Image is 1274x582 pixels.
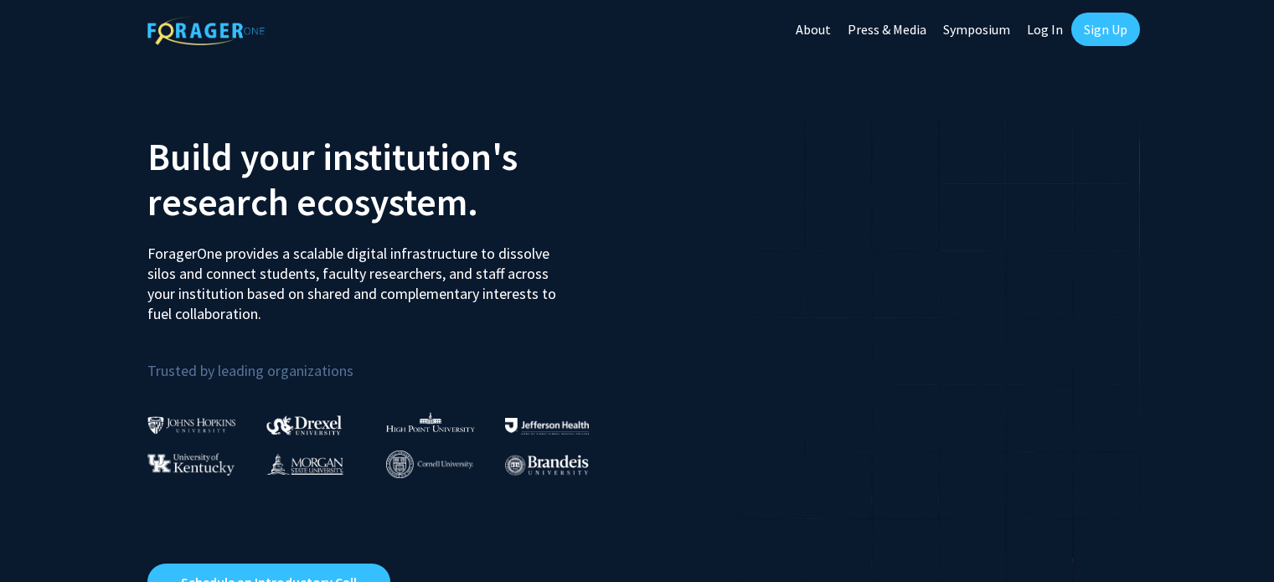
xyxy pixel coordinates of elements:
img: Cornell University [386,451,473,478]
h2: Build your institution's research ecosystem. [147,134,625,224]
a: Sign Up [1071,13,1140,46]
img: Thomas Jefferson University [505,418,589,434]
img: University of Kentucky [147,453,235,476]
img: ForagerOne Logo [147,16,265,45]
p: Trusted by leading organizations [147,337,625,384]
img: Drexel University [266,415,342,435]
img: Brandeis University [505,455,589,476]
p: ForagerOne provides a scalable digital infrastructure to dissolve silos and connect students, fac... [147,231,568,324]
img: High Point University [386,412,475,432]
img: Morgan State University [266,453,343,475]
img: Johns Hopkins University [147,416,236,434]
